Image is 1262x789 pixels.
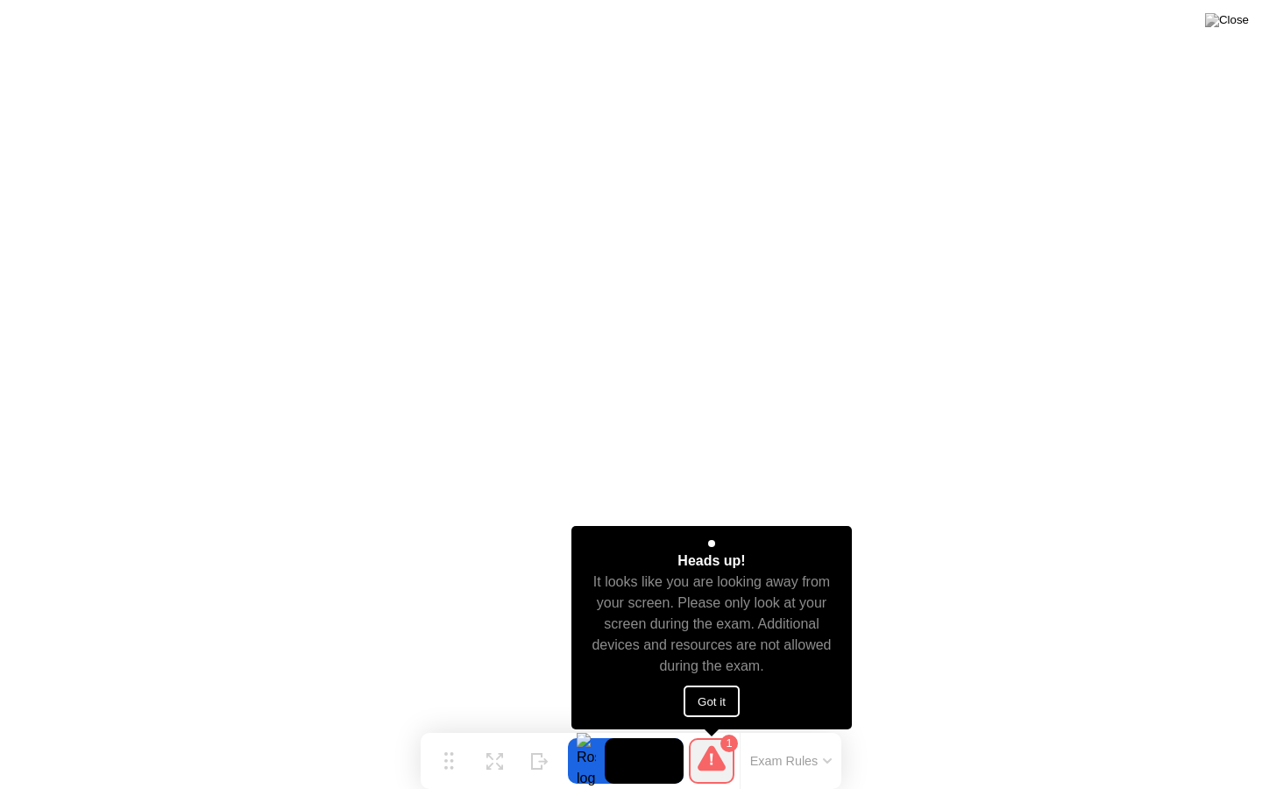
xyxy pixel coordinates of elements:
[677,551,745,572] div: Heads up!
[745,753,838,769] button: Exam Rules
[720,735,738,752] div: 1
[1205,13,1249,27] img: Close
[587,572,837,677] div: It looks like you are looking away from your screen. Please only look at your screen during the e...
[684,686,740,717] button: Got it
